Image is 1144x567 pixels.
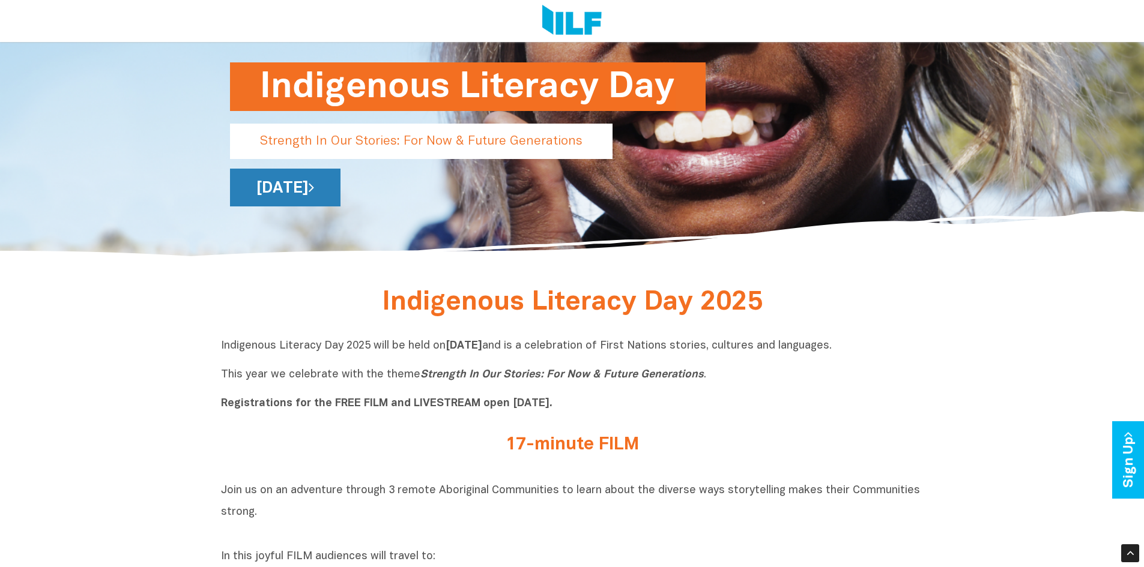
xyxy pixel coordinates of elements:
p: In this joyful FILM audiences will travel to: [221,550,924,564]
span: Indigenous Literacy Day 2025 [382,290,763,315]
b: Registrations for the FREE FILM and LIVESTREAM open [DATE]. [221,398,552,409]
img: Logo [542,5,602,37]
span: Join us on an adventure through 3 remote Aboriginal Communities to learn about the diverse ways s... [221,485,920,517]
p: Strength In Our Stories: For Now & Future Generations [230,124,613,159]
h1: Indigenous Literacy Day [260,62,676,111]
i: Strength In Our Stories: For Now & Future Generations [420,370,704,380]
h2: 17-minute FILM [347,435,797,455]
div: Scroll Back to Top [1121,544,1139,562]
p: Indigenous Literacy Day 2025 will be held on and is a celebration of First Nations stories, cultu... [221,339,924,411]
b: [DATE] [446,341,482,351]
a: [DATE] [230,169,340,206]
